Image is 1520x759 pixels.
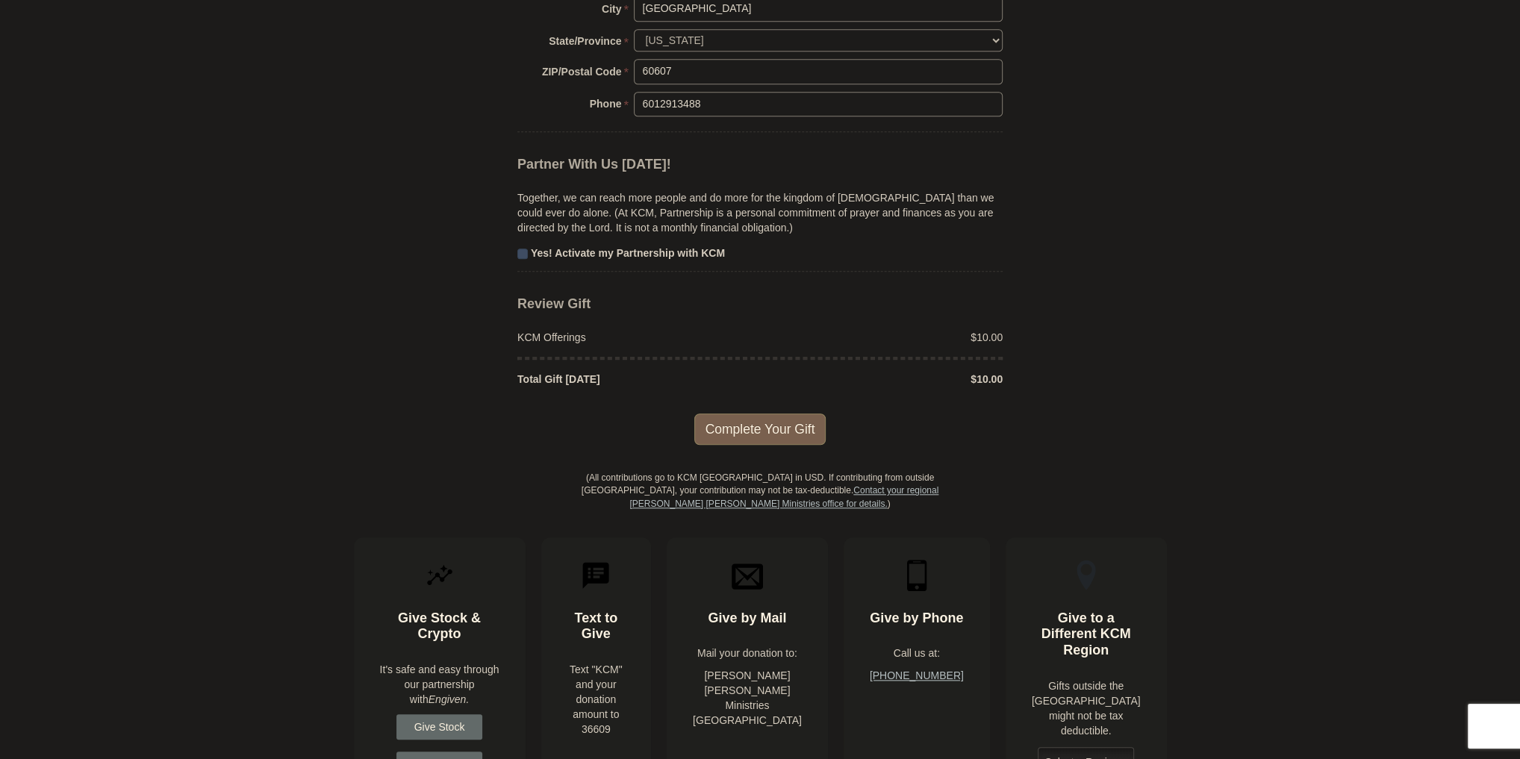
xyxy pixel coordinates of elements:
span: Review Gift [517,296,591,311]
a: Contact your regional [PERSON_NAME] [PERSON_NAME] Ministries office for details. [629,485,938,508]
p: (All contributions go to KCM [GEOGRAPHIC_DATA] in USD. If contributing from outside [GEOGRAPHIC_D... [581,472,939,537]
a: Give Stock [396,714,482,740]
p: It's safe and easy through our partnership with [380,662,499,707]
h4: Give Stock & Crypto [380,610,499,643]
img: text-to-give.svg [580,560,611,591]
span: Complete Your Gift [694,413,826,445]
img: envelope.svg [732,560,763,591]
p: Gifts outside the [GEOGRAPHIC_DATA] might not be tax deductible. [1032,678,1141,738]
strong: State/Province [549,31,621,51]
span: Partner With Us [DATE]! [517,157,671,172]
div: Text "KCM" and your donation amount to 36609 [567,662,626,737]
h4: Text to Give [567,610,626,643]
div: Total Gift [DATE] [510,372,761,387]
h4: Give by Mail [693,610,802,627]
h4: Give by Phone [870,610,964,627]
strong: Phone [590,93,622,114]
img: mobile.svg [901,560,932,591]
div: KCM Offerings [510,330,761,345]
strong: ZIP/Postal Code [542,61,622,82]
img: other-region [1076,560,1097,591]
div: $10.00 [760,372,1011,387]
p: [PERSON_NAME] [PERSON_NAME] Ministries [GEOGRAPHIC_DATA] [693,668,802,728]
img: give-by-stock.svg [424,560,455,591]
i: Engiven. [429,693,469,705]
p: Mail your donation to: [693,646,802,660]
strong: Yes! Activate my Partnership with KCM [531,247,725,259]
p: Call us at: [870,646,964,660]
a: [PHONE_NUMBER] [870,669,964,681]
p: Together, we can reach more people and do more for the kingdom of [DEMOGRAPHIC_DATA] than we coul... [517,190,1003,235]
div: $10.00 [760,330,1011,345]
h4: Give to a Different KCM Region [1032,610,1141,659]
